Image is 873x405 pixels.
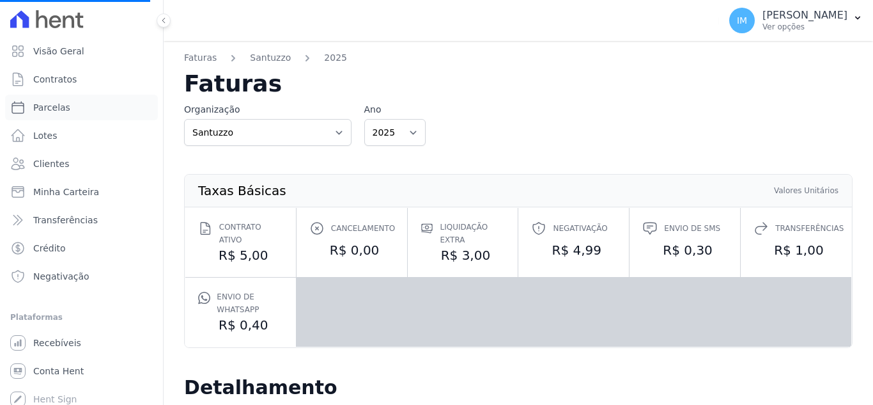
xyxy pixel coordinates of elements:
[5,264,158,289] a: Negativação
[440,221,505,246] span: Liquidação extra
[719,3,873,38] button: IM [PERSON_NAME] Ver opções
[197,185,287,196] th: Taxas Básicas
[219,221,283,246] span: Contrato ativo
[5,358,158,384] a: Conta Hent
[198,246,283,264] dd: R$ 5,00
[664,222,720,235] span: Envio de SMS
[198,316,283,334] dd: R$ 0,40
[421,246,506,264] dd: R$ 3,00
[309,241,394,259] dd: R$ 0,00
[33,337,81,349] span: Recebíveis
[5,67,158,92] a: Contratos
[33,73,77,86] span: Contratos
[33,214,98,226] span: Transferências
[775,222,844,235] span: Transferências
[184,103,352,116] label: Organização
[33,186,99,198] span: Minha Carteira
[762,22,847,32] p: Ver opções
[324,51,347,65] a: 2025
[364,103,426,116] label: Ano
[331,222,395,235] span: Cancelamento
[33,270,89,283] span: Negativação
[5,207,158,233] a: Transferências
[184,51,853,72] nav: Breadcrumb
[184,51,217,65] a: Faturas
[33,101,70,114] span: Parcelas
[753,241,838,259] dd: R$ 1,00
[33,157,69,170] span: Clientes
[531,241,616,259] dd: R$ 4,99
[737,16,747,25] span: IM
[5,330,158,356] a: Recebíveis
[33,45,84,58] span: Visão Geral
[5,151,158,177] a: Clientes
[773,185,839,196] th: Valores Unitários
[642,241,727,259] dd: R$ 0,30
[184,72,853,95] h2: Faturas
[762,9,847,22] p: [PERSON_NAME]
[5,95,158,120] a: Parcelas
[10,310,153,325] div: Plataformas
[5,123,158,148] a: Lotes
[184,376,853,399] h2: Detalhamento
[33,242,66,255] span: Crédito
[33,129,58,142] span: Lotes
[250,51,291,65] a: Santuzzo
[5,179,158,205] a: Minha Carteira
[217,290,282,316] span: Envio de Whatsapp
[5,235,158,261] a: Crédito
[33,365,84,377] span: Conta Hent
[553,222,607,235] span: Negativação
[5,38,158,64] a: Visão Geral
